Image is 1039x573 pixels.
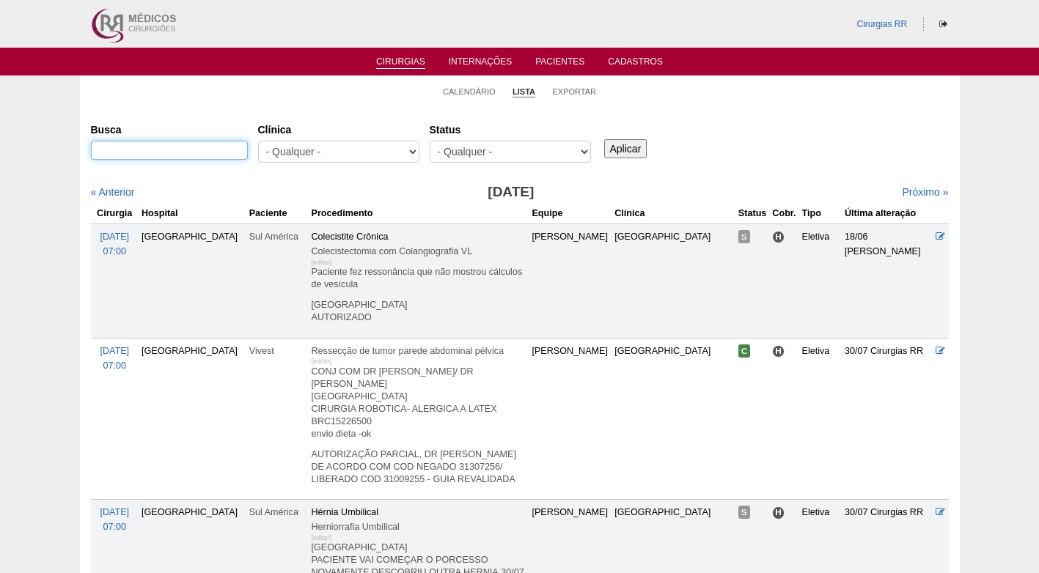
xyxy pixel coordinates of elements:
[842,223,933,338] td: 18/06 [PERSON_NAME]
[936,507,945,517] a: Editar
[535,56,584,71] a: Pacientes
[311,299,526,324] p: [GEOGRAPHIC_DATA] AUTORIZADO
[91,186,135,198] a: « Anterior
[902,186,948,198] a: Próximo »
[100,346,129,371] a: [DATE] 07:00
[308,203,529,224] th: Procedimento
[139,203,246,224] th: Hospital
[311,366,526,440] p: CONJ COM DR [PERSON_NAME]/ DR [PERSON_NAME] [GEOGRAPHIC_DATA] CIRURGIA ROBOTICA- ALERGICA A LATEX...
[100,346,129,356] span: [DATE]
[842,338,933,500] td: 30/07 Cirurgias RR
[311,520,526,534] div: Herniorrafia Umbilical
[246,203,309,224] th: Paciente
[608,56,663,71] a: Cadastros
[249,344,306,358] div: Vivest
[139,338,246,500] td: [GEOGRAPHIC_DATA]
[103,246,126,256] span: 07:00
[91,122,248,137] label: Busca
[604,139,647,158] input: Aplicar
[772,506,785,519] span: Hospital
[936,346,945,356] a: Editar
[100,507,129,517] span: [DATE]
[91,203,139,224] th: Cirurgia
[311,448,526,486] p: AUTORIZAÇÃO PARCIAL, DR [PERSON_NAME] DE ACORDO COM COD NEGADO 31307256/ LIBERADO COD 31009255 - ...
[529,203,612,224] th: Equipe
[799,338,842,500] td: Eletiva
[449,56,513,71] a: Internações
[308,223,529,338] td: Colecistite Crônica
[513,86,535,97] a: Lista
[738,344,751,358] span: Confirmada
[772,231,785,243] span: Hospital
[612,203,735,224] th: Clínica
[100,232,129,256] a: [DATE] 07:00
[103,522,126,532] span: 07:00
[529,223,612,338] td: [PERSON_NAME]
[443,86,496,97] a: Calendário
[100,507,129,532] a: [DATE] 07:00
[735,203,770,224] th: Status
[249,505,306,520] div: Sul América
[311,344,526,358] div: Ressecção de tumor parede abdominal pélvica
[296,182,725,203] h3: [DATE]
[856,19,907,29] a: Cirurgias RR
[612,338,735,500] td: [GEOGRAPHIC_DATA]
[738,506,750,519] span: Suspensa
[91,141,248,160] input: Digite os termos que você deseja procurar.
[139,223,246,338] td: [GEOGRAPHIC_DATA]
[772,345,785,358] span: Hospital
[311,255,331,270] div: [editar]
[311,244,526,259] div: Colecistectomia com Colangiografia VL
[552,86,596,97] a: Exportar
[430,122,591,137] label: Status
[103,361,126,371] span: 07:00
[529,338,612,500] td: [PERSON_NAME]
[311,531,331,545] div: [editar]
[738,230,750,243] span: Suspensa
[376,56,425,69] a: Cirurgias
[249,229,306,244] div: Sul América
[799,223,842,338] td: Eletiva
[799,203,842,224] th: Tipo
[258,122,419,137] label: Clínica
[769,203,798,224] th: Cobr.
[311,266,526,291] p: Paciente fez ressonância que não mostrou cálculos de vesícula
[939,20,947,29] i: Sair
[311,354,331,369] div: [editar]
[842,203,933,224] th: Última alteração
[936,232,945,242] a: Editar
[100,232,129,242] span: [DATE]
[612,223,735,338] td: [GEOGRAPHIC_DATA]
